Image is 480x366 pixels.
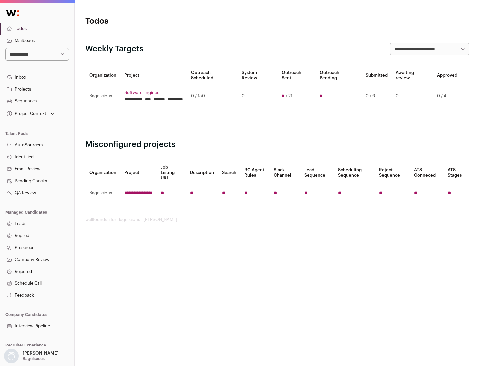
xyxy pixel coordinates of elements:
[124,90,183,95] a: Software Engineer
[85,185,120,201] td: Bagelicious
[120,161,157,185] th: Project
[187,66,238,85] th: Outreach Scheduled
[218,161,240,185] th: Search
[120,66,187,85] th: Project
[85,44,143,54] h2: Weekly Targets
[5,111,46,116] div: Project Context
[157,161,186,185] th: Job Listing URL
[85,16,213,27] h1: Todos
[5,109,56,118] button: Open dropdown
[3,349,60,363] button: Open dropdown
[362,66,392,85] th: Submitted
[23,356,45,361] p: Bagelicious
[240,161,269,185] th: RC Agent Rules
[85,161,120,185] th: Organization
[85,66,120,85] th: Organization
[392,85,433,108] td: 0
[433,85,461,108] td: 0 / 4
[238,85,277,108] td: 0
[410,161,443,185] th: ATS Conneced
[85,217,469,222] footer: wellfound:ai for Bagelicious - [PERSON_NAME]
[85,139,469,150] h2: Misconfigured projects
[85,85,120,108] td: Bagelicious
[433,66,461,85] th: Approved
[3,7,23,20] img: Wellfound
[278,66,316,85] th: Outreach Sent
[187,85,238,108] td: 0 / 150
[270,161,300,185] th: Slack Channel
[375,161,410,185] th: Reject Sequence
[316,66,361,85] th: Outreach Pending
[300,161,334,185] th: Lead Sequence
[4,349,19,363] img: nopic.png
[286,93,292,99] span: / 21
[392,66,433,85] th: Awaiting review
[362,85,392,108] td: 0 / 6
[334,161,375,185] th: Scheduling Sequence
[23,351,59,356] p: [PERSON_NAME]
[186,161,218,185] th: Description
[444,161,469,185] th: ATS Stages
[238,66,277,85] th: System Review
